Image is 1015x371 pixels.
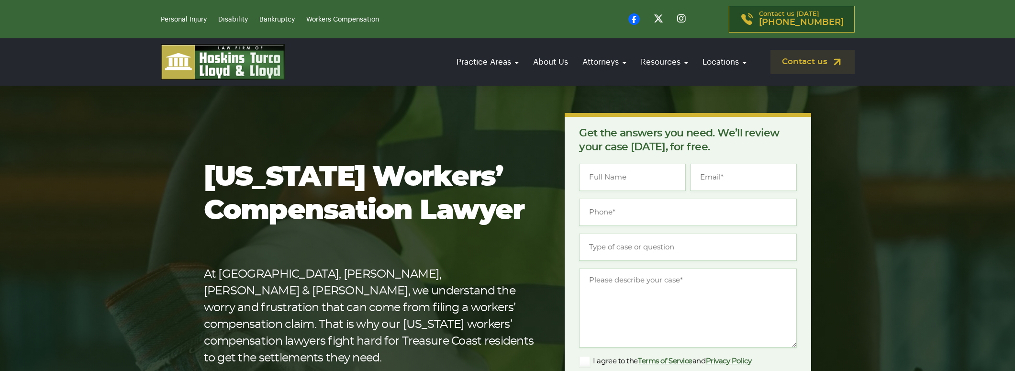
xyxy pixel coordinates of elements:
[579,164,686,191] input: Full Name
[259,16,295,23] a: Bankruptcy
[579,199,797,226] input: Phone*
[452,48,524,76] a: Practice Areas
[638,358,692,365] a: Terms of Service
[204,266,535,367] p: At [GEOGRAPHIC_DATA], [PERSON_NAME], [PERSON_NAME] & [PERSON_NAME], we understand the worry and f...
[578,48,631,76] a: Attorneys
[759,11,844,27] p: Contact us [DATE]
[204,161,535,228] h1: [US_STATE] Workers’ Compensation Lawyer
[579,234,797,261] input: Type of case or question
[218,16,248,23] a: Disability
[528,48,573,76] a: About Us
[770,50,855,74] a: Contact us
[579,126,797,154] p: Get the answers you need. We’ll review your case [DATE], for free.
[759,18,844,27] span: [PHONE_NUMBER]
[729,6,855,33] a: Contact us [DATE][PHONE_NUMBER]
[306,16,379,23] a: Workers Compensation
[636,48,693,76] a: Resources
[161,16,207,23] a: Personal Injury
[161,44,285,80] img: logo
[690,164,797,191] input: Email*
[698,48,751,76] a: Locations
[706,358,752,365] a: Privacy Policy
[579,356,751,367] label: I agree to the and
